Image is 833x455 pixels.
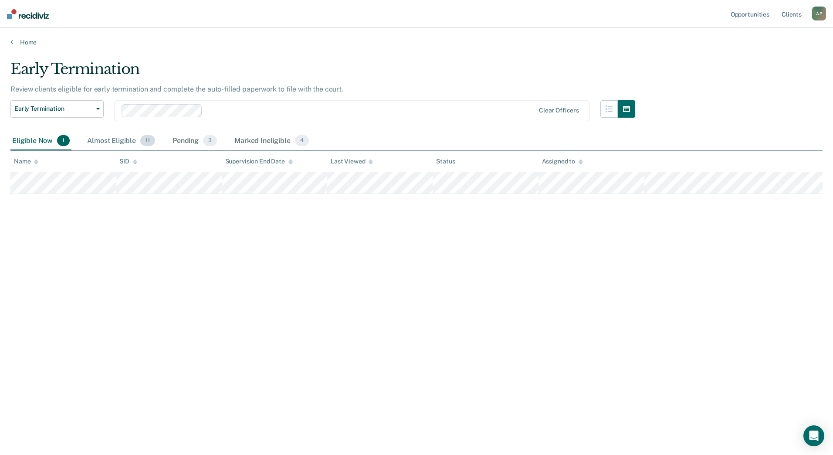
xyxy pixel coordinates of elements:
button: AP [812,7,826,20]
span: 1 [57,135,70,146]
div: Clear officers [539,107,579,114]
a: Home [10,38,823,46]
div: Status [436,158,455,165]
div: Pending3 [171,132,219,151]
div: Supervision End Date [225,158,293,165]
span: 4 [295,135,309,146]
span: 11 [140,135,155,146]
div: Open Intercom Messenger [803,425,824,446]
div: Almost Eligible11 [85,132,157,151]
div: Marked Ineligible4 [233,132,311,151]
div: Last Viewed [331,158,373,165]
div: SID [119,158,137,165]
div: Assigned to [542,158,583,165]
img: Recidiviz [7,9,49,19]
span: Early Termination [14,105,93,112]
button: Early Termination [10,100,104,118]
div: A P [812,7,826,20]
div: Name [14,158,38,165]
div: Early Termination [10,60,635,85]
div: Eligible Now1 [10,132,71,151]
p: Review clients eligible for early termination and complete the auto-filled paperwork to file with... [10,85,343,93]
span: 3 [203,135,217,146]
